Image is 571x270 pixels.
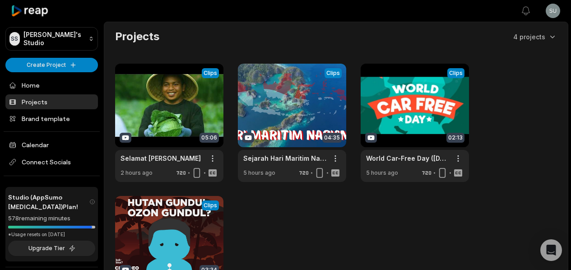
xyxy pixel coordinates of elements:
span: Studio (AppSumo [MEDICAL_DATA]) Plan! [8,192,89,211]
a: Brand template [5,111,98,126]
button: Upgrade Tier [8,241,95,256]
a: Home [5,78,98,93]
span: Connect Socials [5,154,98,170]
button: 4 projects [513,32,557,42]
p: [PERSON_NAME]'s Studio [23,31,85,47]
a: Projects [5,94,98,109]
a: World Car-Free Day ([DATE]), Activities and How to Celebrate World Car-Free Day [366,154,449,163]
div: Open Intercom Messenger [540,239,562,261]
div: SS [9,32,20,46]
a: Selamat [PERSON_NAME] [121,154,201,163]
a: Calendar [5,137,98,152]
a: Sejarah Hari Maritim Nasional ([DATE]) [PERSON_NAME] Maknanya [243,154,326,163]
div: 578 remaining minutes [8,214,95,223]
div: *Usage resets on [DATE] [8,231,95,238]
h2: Projects [115,29,159,44]
button: Create Project [5,58,98,72]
